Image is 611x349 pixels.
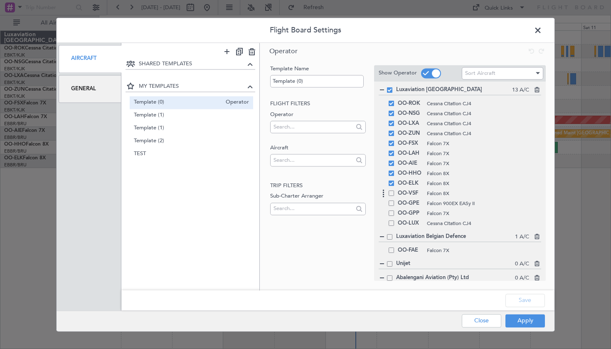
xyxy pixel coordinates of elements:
span: Falcon 8X [427,180,541,187]
label: Show Operator [379,69,417,78]
span: OO-ZUN [398,129,423,139]
span: OO-NSG [398,109,423,119]
span: Sort Aircraft [465,69,495,77]
span: OO-LXA [398,119,423,129]
h2: Flight filters [270,100,365,108]
span: Cessna Citation CJ4 [427,110,541,117]
label: Aircraft [270,144,365,152]
h2: Trip filters [270,182,365,190]
span: Cessna Citation CJ4 [427,220,541,227]
span: Operator [269,47,298,56]
header: Flight Board Settings [57,18,554,43]
span: Falcon 7X [427,210,541,217]
span: Cessna Citation CJ4 [427,130,541,137]
span: Cessna Citation CJ4 [427,100,541,107]
span: OO-FSX [398,139,423,149]
span: OO-GPP [398,208,423,218]
span: Template (2) [134,137,249,146]
span: 0 A/C [515,260,529,268]
input: Search... [273,154,353,166]
span: OO-LUX [398,218,423,228]
span: Template (1) [134,111,249,120]
span: Falcon 7X [427,150,541,157]
input: Search... [273,203,353,215]
span: MY TEMPLATES [139,83,246,91]
span: Falcon 7X [427,247,541,254]
span: Unijet [396,260,515,268]
span: Falcon 900EX EASy II [427,200,541,207]
span: SHARED TEMPLATES [139,60,246,68]
span: OO-FAE [398,245,423,255]
label: Template Name [270,65,365,73]
label: Operator [270,111,365,119]
span: Luxaviation Belgian Defence [396,233,515,241]
label: Sub-Charter Arranger [270,192,365,200]
span: Falcon 7X [427,140,541,147]
span: OO-LAH [398,149,423,158]
span: 13 A/C [512,86,529,94]
span: Falcon 8X [427,170,541,177]
span: Operator [222,98,249,107]
span: OO-VSF [398,188,423,198]
span: OO-GPE [398,198,423,208]
span: Abalengani Aviation (Pty) Ltd [396,274,515,282]
span: OO-ROK [398,99,423,109]
span: 0 A/C [515,274,529,282]
span: 1 A/C [515,233,529,241]
span: Falcon 8X [427,190,541,197]
span: Falcon 7X [427,160,541,167]
button: Close [462,314,501,327]
span: Template (1) [134,124,249,133]
span: OO-ELK [398,178,423,188]
span: OO-HHO [398,168,423,178]
button: Apply [505,314,545,327]
span: Luxaviation [GEOGRAPHIC_DATA] [396,86,512,94]
span: Template (0) [134,98,222,107]
span: Cessna Citation CJ4 [427,120,541,127]
div: Aircraft [59,45,121,73]
input: Search... [273,121,353,133]
span: TEST [134,150,249,158]
div: General [59,75,121,103]
span: OO-AIE [398,158,423,168]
